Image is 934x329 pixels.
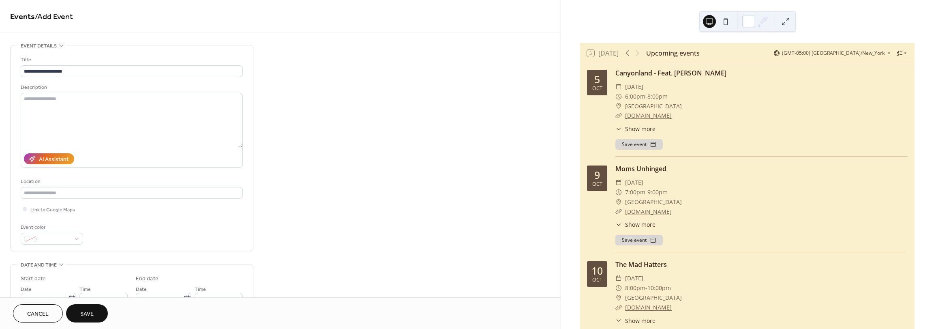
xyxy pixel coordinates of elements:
div: End date [136,275,159,283]
span: Time [79,285,91,294]
a: Events [10,9,35,25]
button: Save event [615,139,663,150]
div: Description [21,83,241,92]
span: 10:00pm [647,283,671,293]
span: [DATE] [625,273,643,283]
div: ​ [615,111,622,120]
div: ​ [615,220,622,229]
button: ​Show more [615,220,656,229]
div: ​ [615,101,622,111]
span: (GMT-05:00) [GEOGRAPHIC_DATA]/New_York [782,51,885,56]
div: Start date [21,275,46,283]
span: Time [195,285,206,294]
span: Save [80,310,94,318]
a: The Mad Hatters [615,260,667,269]
div: ​ [615,82,622,92]
span: [GEOGRAPHIC_DATA] [625,293,682,303]
div: Location [21,177,241,186]
button: AI Assistant [24,153,74,164]
a: [DOMAIN_NAME] [625,112,672,119]
div: Event color [21,223,81,232]
div: Title [21,56,241,64]
button: ​Show more [615,125,656,133]
div: ​ [615,92,622,101]
div: Upcoming events [646,48,700,58]
span: [DATE] [625,82,643,92]
div: ​ [615,178,622,187]
div: 5 [594,74,600,84]
div: ​ [615,293,622,303]
a: Moms Unhinged [615,164,666,173]
span: Cancel [27,310,49,318]
a: [DOMAIN_NAME] [625,208,672,215]
div: AI Assistant [39,155,69,164]
span: - [645,92,647,101]
span: 8:00pm [647,92,668,101]
div: Oct [592,182,602,187]
div: ​ [615,283,622,293]
span: Link to Google Maps [30,206,75,214]
span: Show more [625,125,656,133]
div: 10 [591,266,603,276]
div: Oct [592,277,602,283]
span: - [645,187,647,197]
button: Save event [615,235,663,245]
button: Save [66,304,108,323]
div: ​ [615,273,622,283]
span: 6:00pm [625,92,645,101]
span: 7:00pm [625,187,645,197]
div: Oct [592,86,602,91]
button: ​Show more [615,316,656,325]
div: ​ [615,125,622,133]
div: ​ [615,303,622,312]
span: Show more [625,316,656,325]
span: Show more [625,220,656,229]
span: / Add Event [35,9,73,25]
div: ​ [615,187,622,197]
span: Event details [21,42,57,50]
span: Date [21,285,32,294]
a: [DOMAIN_NAME] [625,303,672,311]
span: 9:00pm [647,187,668,197]
div: ​ [615,197,622,207]
span: [DATE] [625,178,643,187]
span: [GEOGRAPHIC_DATA] [625,197,682,207]
span: [GEOGRAPHIC_DATA] [625,101,682,111]
span: Date [136,285,147,294]
div: 9 [594,170,600,180]
span: 8:00pm [625,283,645,293]
button: Cancel [13,304,63,323]
div: ​ [615,207,622,217]
span: Date and time [21,261,57,269]
div: ​ [615,316,622,325]
span: - [645,283,647,293]
a: Canyonland - Feat. [PERSON_NAME] [615,69,726,77]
